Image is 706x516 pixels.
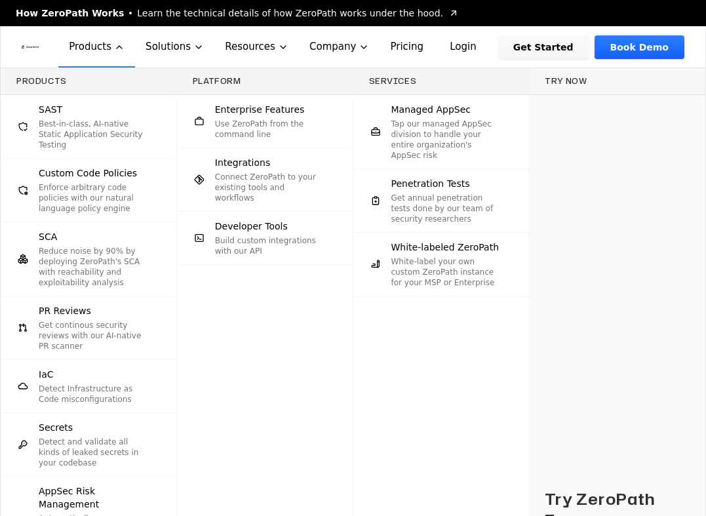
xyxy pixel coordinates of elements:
p: Reduce noise by 90% by deploying ZeroPath's SCA with reachability and exploitability analysis [39,246,150,288]
span: IaC [39,368,53,381]
a: IaCDetect Infrastructure as Code misconfigurations [1,360,176,412]
p: Connect ZeroPath to your existing tools and workflows [215,172,326,203]
a: SCAReduce noise by 90% by deploying ZeroPath's SCA with reachability and exploitability analysis [1,222,176,296]
p: Use ZeroPath from the command line [215,119,326,140]
span: Enterprise Features [215,103,305,116]
button: Products [58,26,135,68]
span: Learn the technical details of how ZeroPath works under the hood. [137,7,443,20]
button: Resources [214,26,299,68]
a: Developer ToolsBuild custom integrations with our API [177,212,353,264]
h3: Try now [545,76,690,87]
a: Book Demo [595,35,684,59]
a: Login [434,35,492,59]
button: Solutions [135,26,214,68]
a: How ZeroPath WorksLearn the technical details of how ZeroPath works under the hood. [16,7,459,20]
span: Secrets [39,421,73,434]
a: Enterprise FeaturesUse ZeroPath from the command line [177,95,353,148]
span: SCA [39,230,57,243]
span: Developer Tools [215,220,288,233]
span: White-labeled ZeroPath [391,241,500,254]
span: Penetration Tests [391,177,470,190]
span: How ZeroPath Works [16,7,124,20]
p: Best-in-class, AI-native Static Application Security Testing [39,119,150,150]
a: SecretsDetect and validate all kinds of leaked secrets in your codebase [1,413,176,476]
a: PR ReviewsGet continous security reviews with our AI-native PR scanner [1,296,176,359]
a: SASTBest-in-class, AI-native Static Application Security Testing [1,95,176,158]
a: Get Started [498,35,589,59]
p: Detect Infrastructure as Code misconfigurations [39,384,150,405]
h3: Products [16,76,161,87]
p: Enforce arbitrary code policies with our natural language policy engine [39,182,150,214]
button: Company [299,26,380,68]
p: White-label your own custom ZeroPath instance for your MSP or Enterprise [391,256,503,288]
span: PR Reviews [39,304,91,317]
p: Get continous security reviews with our AI-native PR scanner [39,320,150,351]
p: Build custom integrations with our API [215,235,326,256]
a: Custom Code PoliciesEnforce arbitrary code policies with our natural language policy engine [1,159,176,222]
span: Integrations [215,156,270,169]
p: Get annual penetration tests done by our team of security researchers [391,193,503,224]
a: Penetration TestsGet annual penetration tests done by our team of security researchers [353,169,529,232]
h3: Services [369,76,513,87]
span: SAST [39,103,62,116]
p: Detect and validate all kinds of leaked secrets in your codebase [39,437,150,468]
a: White-labeled ZeroPathWhite-label your own custom ZeroPath instance for your MSP or Enterprise [353,233,529,296]
h3: Platform [193,76,337,87]
p: Tap our managed AppSec division to handle your entire organization's AppSec risk [391,119,503,161]
span: AppSec Risk Management [39,485,150,511]
a: Pricing [380,26,434,68]
span: Custom Code Policies [39,167,137,180]
a: IntegrationsConnect ZeroPath to your existing tools and workflows [177,148,353,211]
a: Managed AppSecTap our managed AppSec division to handle your entire organization's AppSec risk [353,95,529,169]
span: Managed AppSec [391,103,471,116]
